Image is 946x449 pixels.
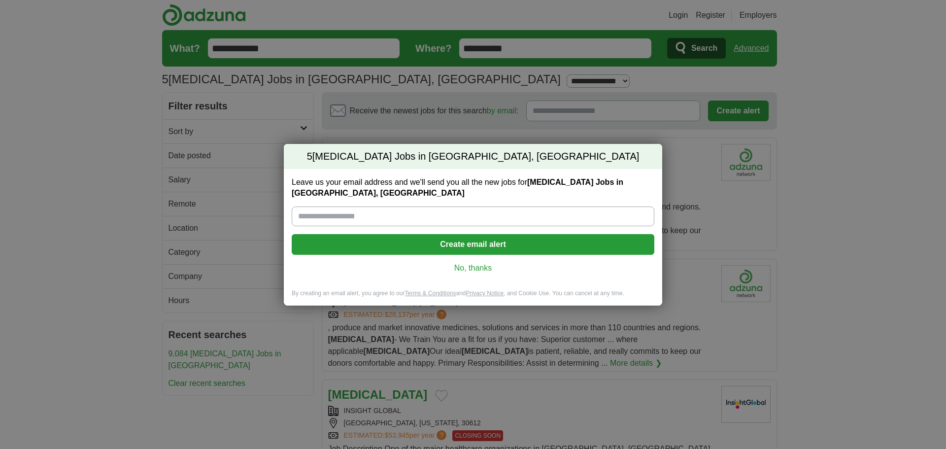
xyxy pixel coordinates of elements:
a: No, thanks [300,263,646,274]
span: 5 [307,150,312,164]
a: Terms & Conditions [405,290,456,297]
a: Privacy Notice [466,290,504,297]
label: Leave us your email address and we'll send you all the new jobs for [292,177,654,199]
div: By creating an email alert, you agree to our and , and Cookie Use. You can cancel at any time. [284,289,662,306]
h2: [MEDICAL_DATA] Jobs in [GEOGRAPHIC_DATA], [GEOGRAPHIC_DATA] [284,144,662,170]
button: Create email alert [292,234,654,255]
